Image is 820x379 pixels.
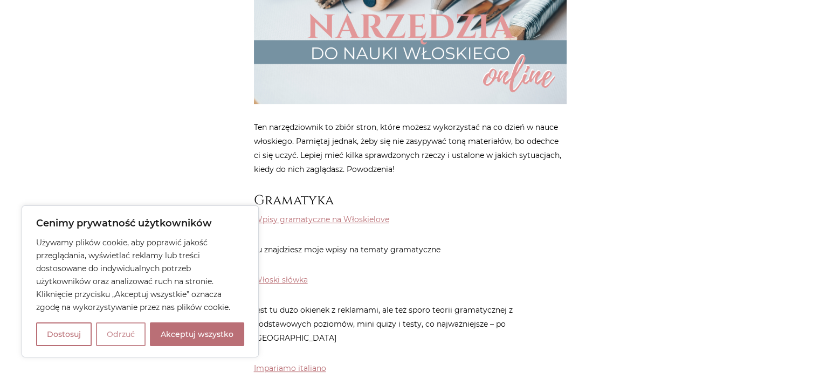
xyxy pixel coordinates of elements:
p: Cenimy prywatność użytkowników [36,217,244,230]
a: Włoski słówka [254,275,308,285]
button: Dostosuj [36,322,92,346]
a: Impariamo italiano [254,363,326,373]
a: Wpisy gramatyczne na Włoskielove [254,215,389,224]
button: Odrzuć [96,322,146,346]
button: Akceptuj wszystko [150,322,244,346]
p: Ten narzędziownik to zbiór stron, które możesz wykorzystać na co dzień w nauce włoskiego. Pamięta... [254,120,567,176]
p: jest tu dużo okienek z reklamami, ale też sporo teorii gramatycznej z podstawowych poziomów, mini... [254,303,567,345]
p: Używamy plików cookie, aby poprawić jakość przeglądania, wyświetlać reklamy lub treści dostosowan... [36,236,244,314]
p: tu znajdziesz moje wpisy na tematy gramatyczne [254,243,567,257]
h3: Gramatyka [254,192,567,208]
